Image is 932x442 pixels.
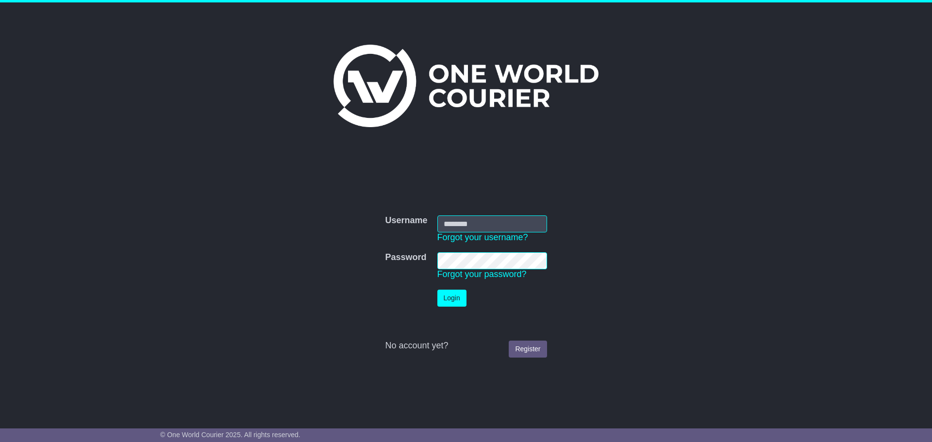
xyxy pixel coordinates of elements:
a: Forgot your password? [437,269,527,279]
img: One World [333,45,599,127]
label: Username [385,215,427,226]
button: Login [437,290,466,307]
label: Password [385,252,426,263]
a: Register [509,341,547,358]
div: No account yet? [385,341,547,351]
a: Forgot your username? [437,232,528,242]
span: © One World Courier 2025. All rights reserved. [160,431,300,439]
